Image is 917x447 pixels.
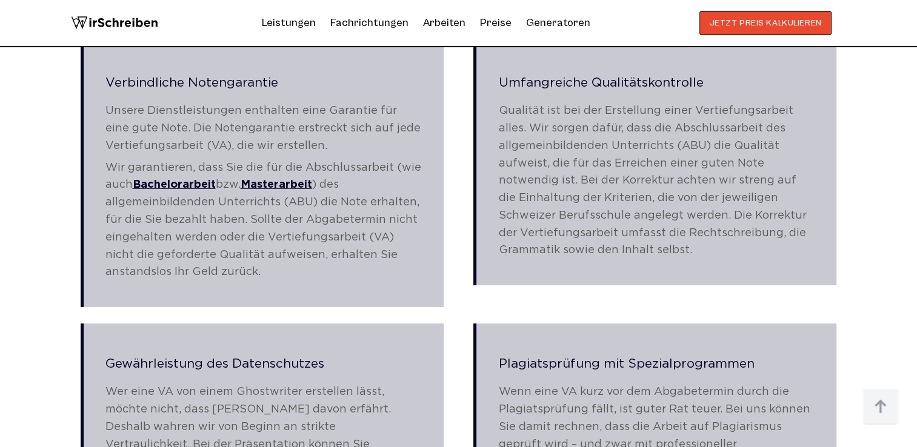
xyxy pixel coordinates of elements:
p: Wir garantieren, dass Sie die für die Abschlussarbeit (wie auch bzw. ) des allgemeinbildenden Unt... [105,159,422,282]
a: Preise [480,16,512,29]
h3: Verbindliche Notengarantie [105,77,422,90]
img: logo wirschreiben [71,11,158,35]
a: Generatoren [526,13,590,33]
h3: Gewährleistung des Datenschutzes [105,358,422,371]
p: Qualität ist bei der Erstellung einer Vertiefungsarbeit alles. Wir sorgen dafür, dass die Abschlu... [498,102,815,259]
a: Masterarbeit [241,180,312,190]
img: button top [862,389,899,425]
a: Arbeiten [423,13,465,33]
a: Fachrichtungen [330,13,408,33]
a: Leistungen [262,13,316,33]
button: JETZT PREIS KALKULIEREN [699,11,832,35]
h3: Plagiatsprüfung mit Spezialprogrammen [498,358,815,371]
a: Bachelorarbeit [133,180,216,190]
h3: Umfangreiche Qualitätskontrolle [498,77,815,90]
p: Unsere Dienstleistungen enthalten eine Garantie für eine gute Note. Die Notengarantie erstreckt s... [105,102,422,154]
